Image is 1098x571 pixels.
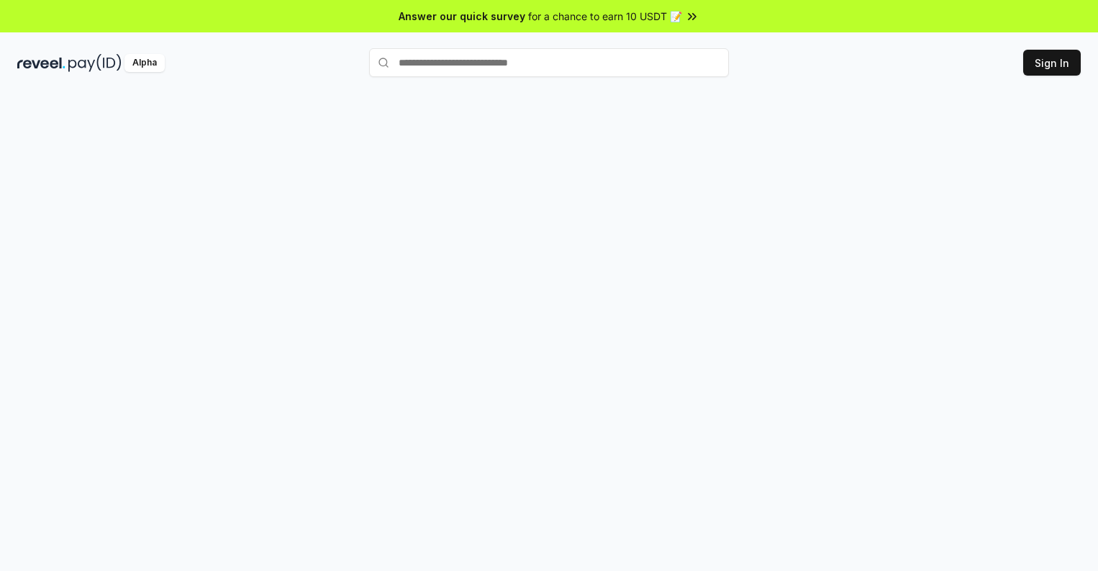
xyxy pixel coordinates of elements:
[68,54,122,72] img: pay_id
[528,9,682,24] span: for a chance to earn 10 USDT 📝
[1023,50,1081,76] button: Sign In
[17,54,65,72] img: reveel_dark
[399,9,525,24] span: Answer our quick survey
[124,54,165,72] div: Alpha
